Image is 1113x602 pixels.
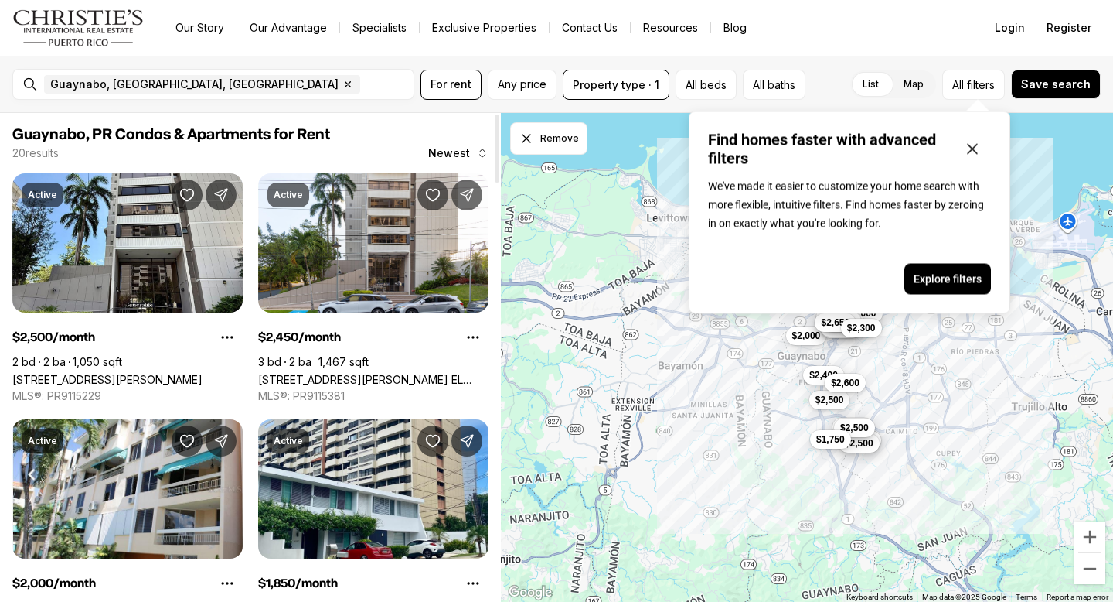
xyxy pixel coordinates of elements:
button: Property options [458,322,488,353]
button: Share Property [451,426,482,457]
span: Save search [1021,78,1091,91]
span: $1,750 [816,433,845,445]
button: Close popover [954,131,991,168]
button: Property options [458,568,488,599]
button: $2,000 [832,418,873,436]
span: For rent [431,78,471,91]
a: Resources [631,17,710,39]
span: Guaynabo, PR Condos & Apartments for Rent [12,127,330,142]
button: Contact Us [550,17,630,39]
span: $2,400 [809,368,838,381]
button: Dismiss drawing [510,122,587,155]
span: Register [1047,22,1091,34]
button: Save Property: A-410 AV. JUAN CARLOS DE BORBÓN [172,426,203,457]
button: $2,300 [841,319,882,337]
button: $2,500 [809,391,850,409]
button: Save search [1011,70,1101,99]
a: 4 SAN PATRICIO AVE #503, GUAYNABO PR, 00968 [12,373,203,386]
button: $2,000 [786,326,827,344]
p: Active [274,189,303,201]
button: $2,500 [839,433,880,452]
button: Allfilters [942,70,1005,100]
a: Exclusive Properties [420,17,549,39]
button: Save Property: 4 SAN PATRICIO AVE #503 [172,180,203,210]
button: Register [1037,12,1101,43]
span: $2,300 [847,322,876,334]
img: logo [12,9,145,46]
span: $2,650 [821,316,849,328]
button: $2,650 [815,313,856,331]
a: 1501 SAN PATRICIO AVE, COND. EL GENERALIFE, GUAYNABO PR, 00968 [258,373,488,386]
button: $2,650 [820,318,861,337]
p: We've made it easier to customize your home search with more flexible, intuitive filters. Find ho... [708,177,991,233]
button: Explore filters [904,264,991,295]
button: Share Property [451,180,482,210]
span: $2,500 [815,394,844,406]
p: Find homes faster with advanced filters [708,131,954,168]
span: $2,500 [845,436,873,449]
a: Blog [711,17,759,39]
p: Active [28,189,57,201]
p: 20 results [12,147,59,159]
button: $1,750 [810,429,851,448]
button: Share Property [206,180,237,210]
button: Property options [212,568,243,599]
span: $2,000 [792,329,821,341]
button: $2,500 [834,418,875,436]
button: $2,400 [821,320,862,338]
span: $2,500 [840,421,869,433]
button: Property options [212,322,243,353]
button: For rent [420,70,482,100]
button: $2,600 [825,374,866,392]
button: Save Property: 14 CALLE MILAN #3J [417,426,448,457]
button: $2,400 [803,365,844,384]
button: All baths [743,70,805,100]
p: Active [274,435,303,447]
a: Our Advantage [237,17,339,39]
a: Specialists [340,17,419,39]
span: $2,600 [831,377,859,389]
span: Newest [428,147,470,159]
span: Guaynabo, [GEOGRAPHIC_DATA], [GEOGRAPHIC_DATA] [50,78,339,91]
p: Active [28,435,57,447]
button: Any price [488,70,556,100]
a: Our Story [163,17,237,39]
span: $2,650 [826,321,855,333]
button: Property type · 1 [563,70,669,100]
span: Any price [498,78,546,91]
button: Login [985,12,1034,43]
span: Login [995,22,1025,34]
button: Share Property [206,426,237,457]
button: Newest [419,138,498,169]
label: Map [891,70,936,98]
span: All [952,77,964,93]
button: Save Property: 1501 SAN PATRICIO AVE, COND. EL GENERALIFE [417,180,448,210]
button: All beds [676,70,737,100]
label: List [850,70,891,98]
span: filters [967,77,995,93]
